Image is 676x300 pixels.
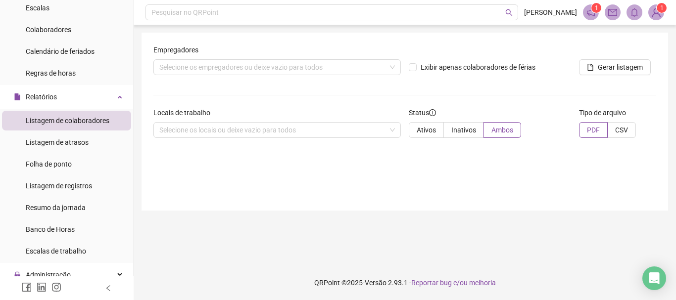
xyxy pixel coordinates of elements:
[26,138,89,146] span: Listagem de atrasos
[429,109,436,116] span: info-circle
[660,4,664,11] span: 1
[26,271,71,279] span: Administração
[642,266,666,290] div: Open Intercom Messenger
[14,93,21,100] span: file
[26,26,71,34] span: Colaboradores
[586,8,595,17] span: notification
[409,107,436,118] span: Status
[579,107,626,118] span: Tipo de arquivo
[524,7,577,18] span: [PERSON_NAME]
[579,59,651,75] button: Gerar listagem
[134,265,676,300] footer: QRPoint © 2025 - 2.93.1 -
[505,9,513,16] span: search
[22,282,32,292] span: facebook
[649,5,664,20] img: 90233
[26,182,92,190] span: Listagem de registros
[587,64,594,71] span: file
[615,126,628,134] span: CSV
[26,204,86,212] span: Resumo da jornada
[417,62,539,73] span: Exibir apenas colaboradores de férias
[598,62,643,73] span: Gerar listagem
[26,117,109,125] span: Listagem de colaboradores
[587,126,600,134] span: PDF
[37,282,47,292] span: linkedin
[26,47,95,55] span: Calendário de feriados
[153,107,217,118] label: Locais de trabalho
[26,225,75,233] span: Banco de Horas
[411,279,496,287] span: Reportar bug e/ou melhoria
[51,282,61,292] span: instagram
[451,126,476,134] span: Inativos
[26,93,57,101] span: Relatórios
[630,8,639,17] span: bell
[365,279,386,287] span: Versão
[26,4,49,12] span: Escalas
[26,160,72,168] span: Folha de ponto
[153,44,205,55] label: Empregadores
[105,285,112,292] span: left
[491,126,513,134] span: Ambos
[26,247,86,255] span: Escalas de trabalho
[417,126,436,134] span: Ativos
[595,4,598,11] span: 1
[591,3,601,13] sup: 1
[26,69,76,77] span: Regras de horas
[14,271,21,278] span: lock
[657,3,667,13] sup: Atualize o seu contato no menu Meus Dados
[608,8,617,17] span: mail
